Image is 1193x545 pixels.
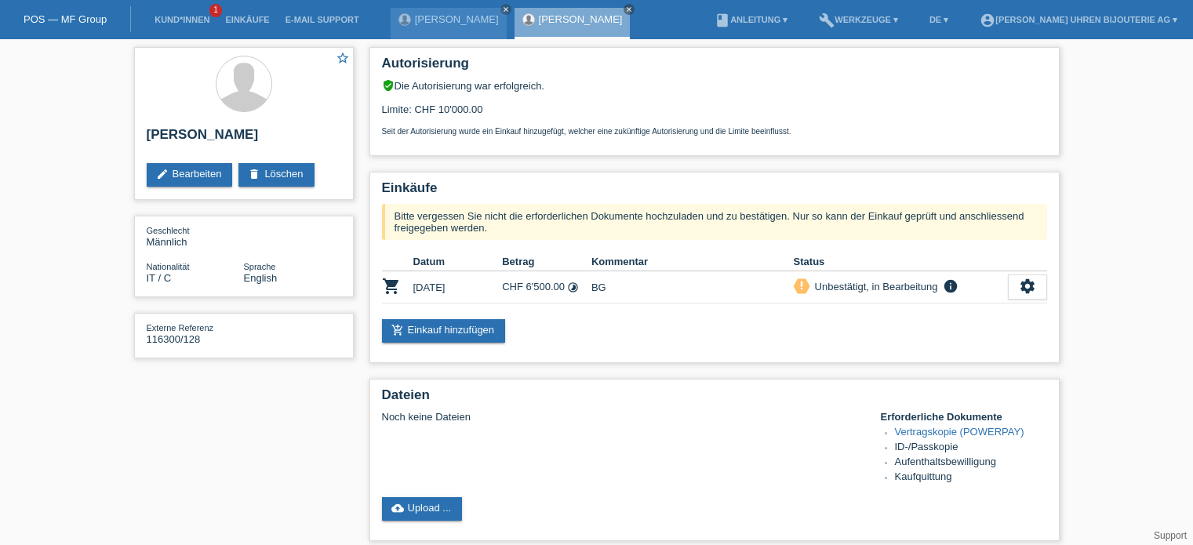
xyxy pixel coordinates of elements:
[238,163,314,187] a: deleteLöschen
[248,168,260,180] i: delete
[244,272,278,284] span: English
[502,5,510,13] i: close
[147,322,244,345] div: 116300/128
[895,441,1047,456] li: ID-/Passkopie
[382,387,1047,411] h2: Dateien
[972,15,1185,24] a: account_circle[PERSON_NAME] Uhren Bijouterie AG ▾
[147,15,217,24] a: Kund*innen
[382,79,1047,92] div: Die Autorisierung war erfolgreich.
[502,253,591,271] th: Betrag
[796,280,807,291] i: priority_high
[1154,530,1187,541] a: Support
[382,497,463,521] a: cloud_uploadUpload ...
[391,324,404,336] i: add_shopping_cart
[539,13,623,25] a: [PERSON_NAME]
[382,92,1047,136] div: Limite: CHF 10'000.00
[625,5,633,13] i: close
[715,13,730,28] i: book
[147,224,244,248] div: Männlich
[941,278,960,294] i: info
[147,163,233,187] a: editBearbeiten
[382,204,1047,240] div: Bitte vergessen Sie nicht die erforderlichen Dokumente hochzuladen und zu bestätigen. Nur so kann...
[794,253,1008,271] th: Status
[382,411,861,423] div: Noch keine Dateien
[707,15,795,24] a: bookAnleitung ▾
[500,4,511,15] a: close
[895,426,1024,438] a: Vertragskopie (POWERPAY)
[980,13,995,28] i: account_circle
[336,51,350,65] i: star_border
[244,262,276,271] span: Sprache
[147,127,341,151] h2: [PERSON_NAME]
[382,319,506,343] a: add_shopping_cartEinkauf hinzufügen
[810,278,938,295] div: Unbestätigt, in Bearbeitung
[217,15,277,24] a: Einkäufe
[156,168,169,180] i: edit
[591,271,794,303] td: BG
[382,127,1047,136] p: Seit der Autorisierung wurde ein Einkauf hinzugefügt, welcher eine zukünftige Autorisierung und d...
[895,456,1047,471] li: Aufenthaltsbewilligung
[147,272,172,284] span: Italien / C / 01.02.2013
[413,271,503,303] td: [DATE]
[415,13,499,25] a: [PERSON_NAME]
[209,4,222,17] span: 1
[567,282,579,293] i: 24 Raten
[811,15,906,24] a: buildWerkzeuge ▾
[895,471,1047,485] li: Kaufquittung
[382,56,1047,79] h2: Autorisierung
[24,13,107,25] a: POS — MF Group
[502,271,591,303] td: CHF 6'500.00
[382,79,395,92] i: verified_user
[147,226,190,235] span: Geschlecht
[278,15,367,24] a: E-Mail Support
[881,411,1047,423] h4: Erforderliche Dokumente
[413,253,503,271] th: Datum
[382,180,1047,204] h2: Einkäufe
[382,277,401,296] i: POSP00026268
[591,253,794,271] th: Kommentar
[147,323,214,332] span: Externe Referenz
[624,4,635,15] a: close
[1019,278,1036,295] i: settings
[922,15,956,24] a: DE ▾
[819,13,835,28] i: build
[336,51,350,67] a: star_border
[147,262,190,271] span: Nationalität
[391,502,404,514] i: cloud_upload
